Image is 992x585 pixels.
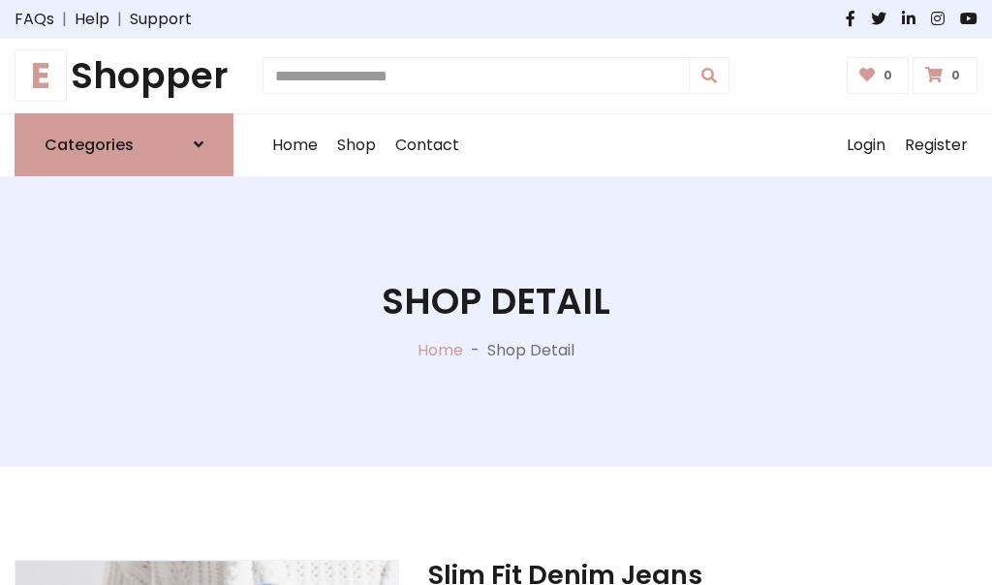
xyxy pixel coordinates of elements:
h1: Shop Detail [382,280,610,323]
span: 0 [879,67,897,84]
span: E [15,49,67,102]
a: Contact [386,114,469,176]
a: Shop [327,114,386,176]
a: 0 [913,57,977,94]
h1: Shopper [15,54,233,98]
a: Login [837,114,895,176]
span: | [109,8,130,31]
a: Register [895,114,977,176]
h6: Categories [45,136,134,154]
span: | [54,8,75,31]
a: FAQs [15,8,54,31]
a: Home [263,114,327,176]
p: Shop Detail [487,339,574,362]
a: Help [75,8,109,31]
span: 0 [946,67,965,84]
a: Categories [15,113,233,176]
p: - [463,339,487,362]
a: Support [130,8,192,31]
a: EShopper [15,54,233,98]
a: Home [418,339,463,361]
a: 0 [847,57,910,94]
